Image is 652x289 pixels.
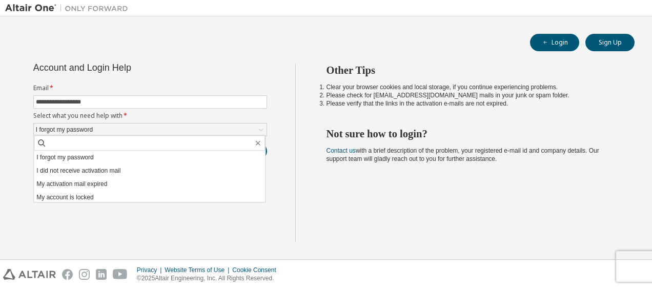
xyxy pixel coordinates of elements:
[79,269,90,280] img: instagram.svg
[113,269,128,280] img: youtube.svg
[5,3,133,13] img: Altair One
[327,83,617,91] li: Clear your browser cookies and local storage, if you continue experiencing problems.
[327,91,617,99] li: Please check for [EMAIL_ADDRESS][DOMAIN_NAME] mails in your junk or spam folder.
[165,266,232,274] div: Website Terms of Use
[34,124,94,135] div: I forgot my password
[34,151,265,164] li: I forgot my password
[327,127,617,140] h2: Not sure how to login?
[137,274,282,283] p: © 2025 Altair Engineering, Inc. All Rights Reserved.
[327,147,356,154] a: Contact us
[327,99,617,108] li: Please verify that the links in the activation e-mails are not expired.
[530,34,579,51] button: Login
[34,123,267,136] div: I forgot my password
[96,269,107,280] img: linkedin.svg
[327,147,599,162] span: with a brief description of the problem, your registered e-mail id and company details. Our suppo...
[232,266,282,274] div: Cookie Consent
[3,269,56,280] img: altair_logo.svg
[33,112,267,120] label: Select what you need help with
[33,84,267,92] label: Email
[62,269,73,280] img: facebook.svg
[585,34,635,51] button: Sign Up
[327,64,617,77] h2: Other Tips
[33,64,220,72] div: Account and Login Help
[137,266,165,274] div: Privacy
